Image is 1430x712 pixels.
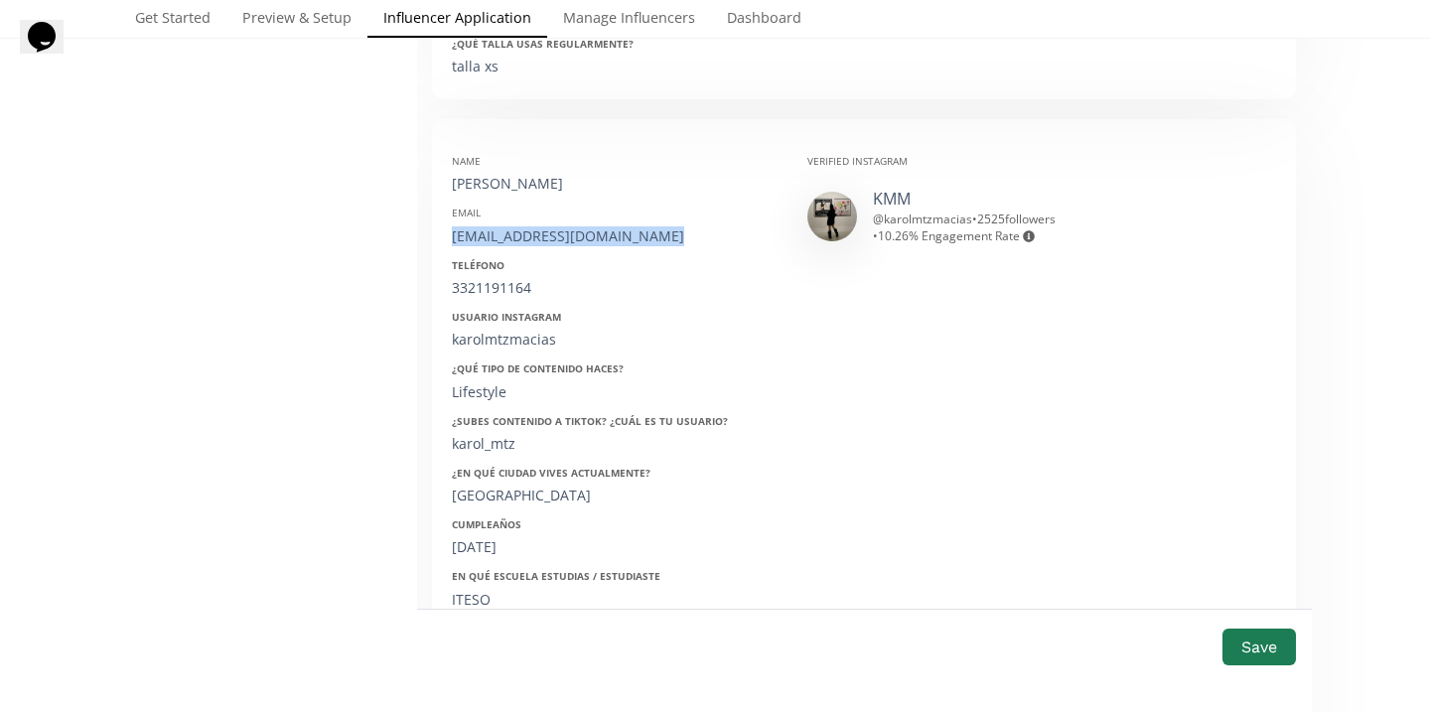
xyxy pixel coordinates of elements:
[452,226,778,246] div: [EMAIL_ADDRESS][DOMAIN_NAME]
[452,414,728,428] strong: ¿Subes contenido a Tiktok? ¿Cuál es tu usuario?
[873,188,911,210] a: KMM
[452,330,778,350] div: karolmtzmacias
[1222,629,1296,665] button: Save
[452,466,650,480] strong: ¿En qué ciudad vives actualmente?
[452,154,778,168] div: Name
[807,154,1133,168] div: Verified Instagram
[452,258,504,272] strong: Teléfono
[452,37,634,51] strong: ¿Qué talla usas regularmente?
[452,278,778,298] div: 3321191164
[452,590,778,610] div: ITESO
[878,227,1035,244] span: 10.26 % Engagement Rate
[452,434,778,454] div: karol_mtz
[452,569,660,583] strong: En qué escuela estudias / estudiaste
[452,361,624,375] strong: ¿Qué tipo de contenido haces?
[452,486,778,505] div: [GEOGRAPHIC_DATA]
[452,382,778,402] div: Lifestyle
[452,174,778,194] div: [PERSON_NAME]
[873,211,1133,244] div: @ karolmtzmacias • •
[452,206,778,219] div: Email
[452,517,521,531] strong: Cumpleaños
[807,192,857,241] img: 437952776_1161371481534631_5229725516570818522_n.jpg
[452,537,778,557] div: [DATE]
[452,310,561,324] strong: Usuario Instagram
[977,211,1056,227] span: 2525 followers
[452,57,778,76] div: talla xs
[20,20,83,79] iframe: chat widget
